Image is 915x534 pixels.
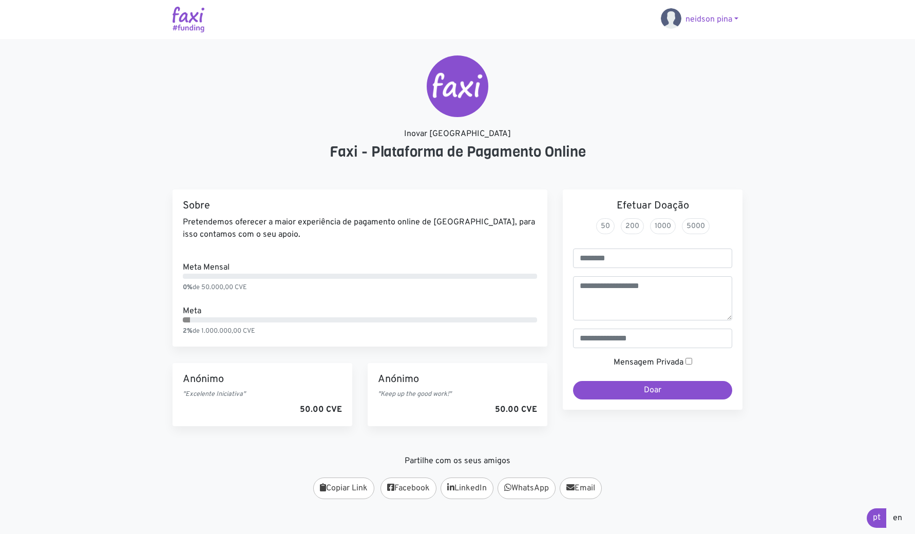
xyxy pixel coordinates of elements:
[560,478,602,499] a: Email
[682,218,710,234] button: 5000
[183,216,537,241] p: Pretendemos oferecer a maior experiência de pagamento online de [GEOGRAPHIC_DATA], para isso cont...
[657,9,742,30] a: neidson pina
[621,218,644,234] button: 200
[173,129,742,139] h6: Inovar [GEOGRAPHIC_DATA]
[183,305,537,317] p: Meta
[313,478,374,499] button: Copiar Link
[441,478,493,499] a: LinkedIn
[495,405,537,415] b: 50.00 CVE
[173,7,204,32] img: Faxi Funding
[183,327,193,335] b: 2%
[378,373,537,386] h5: Anónimo
[427,55,488,117] img: Faxi - Plataforma de Pagamento Online logo
[300,405,342,415] b: 50.00 CVE
[573,200,732,212] h5: Efetuar Doação
[650,218,676,234] button: 1000
[378,390,451,398] i: "Keep up the good work!"
[183,261,537,274] p: Meta Mensal
[183,390,245,398] i: "Excelente Iniciativa"
[183,283,193,292] b: 0%
[867,508,887,528] a: pt
[573,381,732,399] button: Doar
[886,508,909,528] a: en
[183,327,537,336] p: de 1.000.000,00 CVE
[183,373,342,386] h5: Anónimo
[173,143,742,161] h3: Faxi - Plataforma de Pagamento Online
[183,200,537,212] h5: Sobre
[614,356,683,369] label: Mensagem Privada
[183,283,537,293] p: de 50.000,00 CVE
[596,218,615,234] button: 50
[498,478,556,499] a: WhatsApp
[380,478,436,499] a: Facebook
